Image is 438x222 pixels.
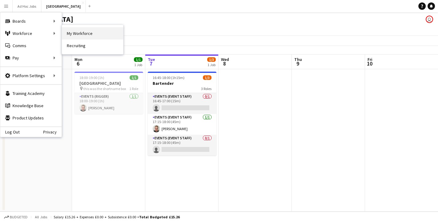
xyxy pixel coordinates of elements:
span: 16:45-18:00 (1h15m) [153,75,185,80]
a: My Workforce [62,27,123,40]
a: Knowledge Base [0,100,62,112]
h3: [GEOGRAPHIC_DATA] [74,81,143,86]
span: 10 [367,60,372,67]
span: 1/3 [207,57,216,62]
div: Pay [0,52,62,64]
span: 1/1 [134,57,143,62]
div: Workforce [0,27,62,40]
div: 1 Job [208,62,215,67]
a: Log Out [0,130,20,134]
span: 8 [220,60,229,67]
span: Fri [368,57,372,62]
span: 1/3 [203,75,211,80]
span: Mon [74,57,82,62]
app-user-avatar: Jack Hellewell [426,16,433,23]
div: Salary £15.26 + Expenses £0.00 + Subsistence £0.00 = [54,215,180,219]
app-card-role: Events (Event Staff)0/117:15-18:00 (45m) [148,135,216,156]
span: Budgeted [10,215,28,219]
a: Privacy [43,130,62,134]
button: Ad Hoc Jobs [13,0,41,12]
div: 1 Job [134,62,142,67]
div: Platform Settings [0,70,62,82]
h3: Bartender [148,81,216,86]
a: Training Academy [0,87,62,100]
span: 7 [147,60,155,67]
app-job-card: 16:45-18:00 (1h15m)1/3Bartender3 RolesEvents (Event Staff)0/116:45-17:00 (15m) Events (Event Staf... [148,72,216,156]
span: 1/1 [130,75,138,80]
a: Recruiting [62,40,123,52]
app-card-role: Events (Rigger)1/118:00-19:00 (1h)[PERSON_NAME] [74,93,143,114]
span: Thu [294,57,302,62]
span: 3 Roles [201,86,211,91]
span: 9 [293,60,302,67]
span: 6 [74,60,82,67]
span: 1 Role [129,86,138,91]
app-card-role: Events (Event Staff)1/117:15-18:00 (45m)[PERSON_NAME] [148,114,216,135]
span: Tue [148,57,155,62]
span: Total Budgeted £15.26 [139,215,180,219]
a: Comms [0,40,62,52]
span: 18:00-19:00 (1h) [79,75,104,80]
span: this was the shortname box [83,86,126,91]
span: Wed [221,57,229,62]
span: All jobs [34,215,48,219]
button: Budgeted [3,214,29,220]
app-job-card: 18:00-19:00 (1h)1/1[GEOGRAPHIC_DATA] this was the shortname box1 RoleEvents (Rigger)1/118:00-19:0... [74,72,143,114]
a: Product Updates [0,112,62,124]
button: [GEOGRAPHIC_DATA] [41,0,86,12]
div: Boards [0,15,62,27]
app-card-role: Events (Event Staff)0/116:45-17:00 (15m) [148,93,216,114]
